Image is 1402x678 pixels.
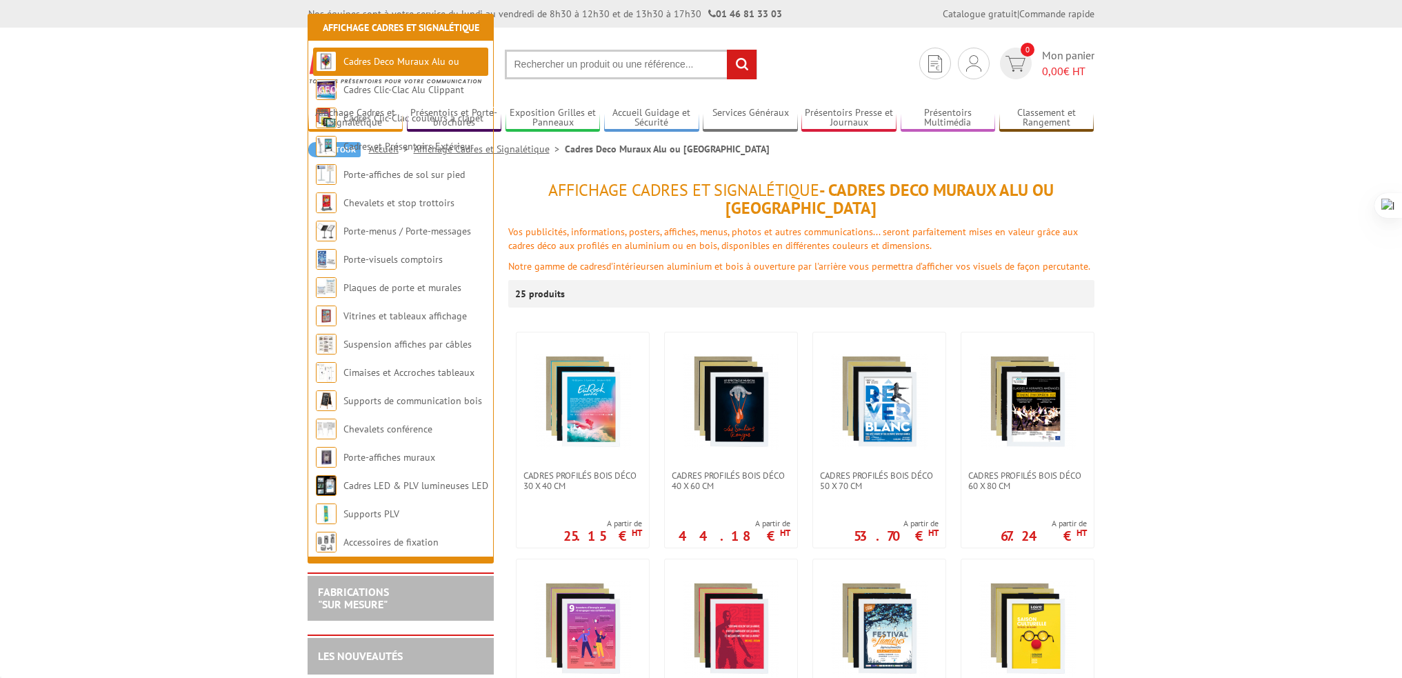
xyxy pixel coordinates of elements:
[505,107,601,130] a: Exposition Grilles et Panneaux
[831,580,928,677] img: Cadres Profilés Bois Déco 80 x 120 cm
[534,580,631,677] img: Cadres Profilés Bois Déco 70 x 100 cm
[316,475,337,496] img: Cadres LED & PLV lumineuses LED
[1001,518,1087,529] span: A partir de
[316,362,337,383] img: Cimaises et Accroches tableaux
[1021,43,1034,57] span: 0
[343,366,474,379] a: Cimaises et Accroches tableaux
[508,260,606,272] font: Notre gamme de cadres
[407,107,502,130] a: Présentoirs et Porte-brochures
[316,55,459,96] a: Cadres Deco Muraux Alu ou [GEOGRAPHIC_DATA]
[343,536,439,548] a: Accessoires de fixation
[343,253,443,266] a: Porte-visuels comptoirs
[928,55,942,72] img: devis rapide
[316,136,337,157] img: Cadres et Présentoirs Extérieur
[343,479,488,492] a: Cadres LED & PLV lumineuses LED
[308,107,403,130] a: Affichage Cadres et Signalétique
[679,518,790,529] span: A partir de
[727,50,757,79] input: rechercher
[966,55,981,72] img: devis rapide
[679,532,790,540] p: 44.18 €
[997,48,1094,79] a: devis rapide 0 Mon panier 0,00€ HT
[316,532,337,552] img: Accessoires de fixation
[565,142,770,156] li: Cadres Deco Muraux Alu ou [GEOGRAPHIC_DATA]
[563,532,642,540] p: 25.15 €
[316,447,337,468] img: Porte-affiches muraux
[343,83,464,96] a: Cadres Clic-Clac Alu Clippant
[508,181,1094,218] h1: - Cadres Deco Muraux Alu ou [GEOGRAPHIC_DATA]
[515,280,567,308] p: 25 produits
[1042,64,1063,78] span: 0,00
[563,518,642,529] span: A partir de
[316,277,337,298] img: Plaques de porte et murales
[801,107,897,130] a: Présentoirs Presse et Journaux
[961,470,1094,491] a: Cadres Profilés Bois Déco 60 x 80 cm
[316,334,337,355] img: Suspension affiches par câbles
[323,21,479,34] a: Affichage Cadres et Signalétique
[943,7,1094,21] div: |
[343,395,482,407] a: Supports de communication bois
[523,470,642,491] span: Cadres Profilés Bois Déco 30 x 40 cm
[928,527,939,539] sup: HT
[854,532,939,540] p: 53.70 €
[343,140,474,152] a: Cadres et Présentoirs Extérieur
[831,353,928,450] img: Cadres Profilés Bois Déco 50 x 70 cm
[318,649,403,663] a: LES NOUVEAUTÉS
[820,470,939,491] span: Cadres Profilés Bois Déco 50 x 70 cm
[901,107,996,130] a: Présentoirs Multimédia
[943,8,1017,20] a: Catalogue gratuit
[1042,48,1094,79] span: Mon panier
[343,451,435,463] a: Porte-affiches muraux
[505,50,757,79] input: Rechercher un produit ou une référence...
[683,580,779,677] img: Cadres Profilés Bois Déco 80 x 100 cm
[708,8,782,20] strong: 01 46 81 33 03
[316,390,337,411] img: Supports de communication bois
[343,338,472,350] a: Suspension affiches par câbles
[604,107,699,130] a: Accueil Guidage et Sécurité
[316,249,337,270] img: Porte-visuels comptoirs
[606,260,654,272] font: d'intérieurs
[517,470,649,491] a: Cadres Profilés Bois Déco 30 x 40 cm
[780,527,790,539] sup: HT
[343,168,465,181] a: Porte-affiches de sol sur pied
[308,7,782,21] div: Nos équipes sont à votre service du lundi au vendredi de 8h30 à 12h30 et de 13h30 à 17h30
[968,470,1087,491] span: Cadres Profilés Bois Déco 60 x 80 cm
[414,143,565,155] a: Affichage Cadres et Signalétique
[343,197,454,209] a: Chevalets et stop trottoirs
[665,470,797,491] a: Cadres Profilés Bois Déco 40 x 60 cm
[343,423,432,435] a: Chevalets conférence
[1076,527,1087,539] sup: HT
[343,225,471,237] a: Porte-menus / Porte-messages
[1001,532,1087,540] p: 67.24 €
[316,164,337,185] img: Porte-affiches de sol sur pied
[979,580,1076,677] img: Cadres Profilés Bois Déco A0
[534,353,631,450] img: Cadres Profilés Bois Déco 30 x 40 cm
[318,585,389,611] a: FABRICATIONS"Sur Mesure"
[1019,8,1094,20] a: Commande rapide
[316,221,337,241] img: Porte-menus / Porte-messages
[999,107,1094,130] a: Classement et Rangement
[854,518,939,529] span: A partir de
[1005,56,1025,72] img: devis rapide
[343,508,399,520] a: Supports PLV
[316,192,337,213] img: Chevalets et stop trottoirs
[316,51,337,72] img: Cadres Deco Muraux Alu ou Bois
[1042,63,1094,79] span: € HT
[979,353,1076,450] img: Cadres Profilés Bois Déco 60 x 80 cm
[703,107,798,130] a: Services Généraux
[316,306,337,326] img: Vitrines et tableaux affichage
[632,527,642,539] sup: HT
[548,179,819,201] span: Affichage Cadres et Signalétique
[672,470,790,491] span: Cadres Profilés Bois Déco 40 x 60 cm
[343,310,467,322] a: Vitrines et tableaux affichage
[813,470,945,491] a: Cadres Profilés Bois Déco 50 x 70 cm
[508,226,1078,252] font: Vos publicités, informations, posters, affiches, menus, photos et autres communications... seront...
[343,281,461,294] a: Plaques de porte et murales
[316,503,337,524] img: Supports PLV
[683,353,779,450] img: Cadres Profilés Bois Déco 40 x 60 cm
[654,260,1090,272] font: en aluminium et bois à ouverture par l'arrière vous permettra d’afficher vos visuels de façon per...
[316,419,337,439] img: Chevalets conférence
